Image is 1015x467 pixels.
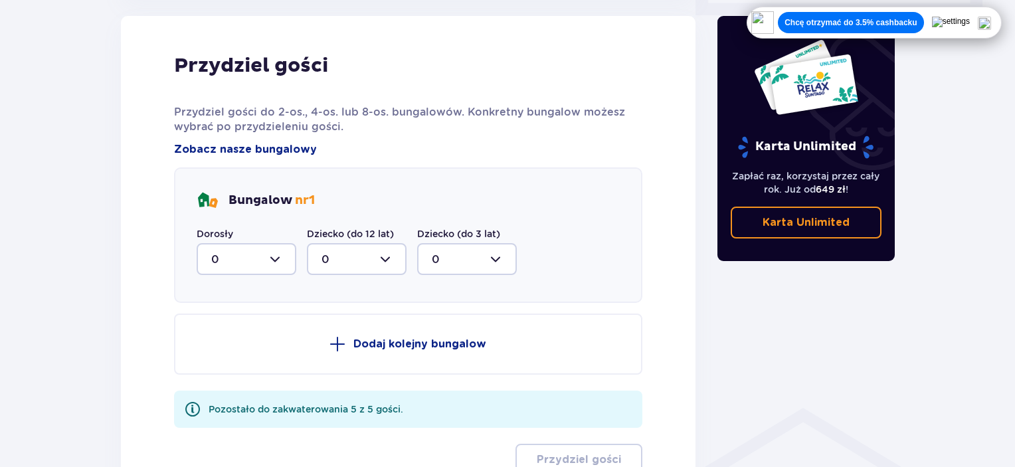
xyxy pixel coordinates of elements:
p: Przydziel gości [174,53,328,78]
p: Przydziel gości do 2-os., 4-os. lub 8-os. bungalowów. Konkretny bungalow możesz wybrać po przydzi... [174,105,642,134]
p: Zapłać raz, korzystaj przez cały rok. Już od ! [731,169,882,196]
button: Dodaj kolejny bungalow [174,314,642,375]
label: Dziecko (do 3 lat) [417,227,500,240]
div: Pozostało do zakwaterowania 5 z 5 gości. [209,403,403,416]
a: Karta Unlimited [731,207,882,238]
span: nr 1 [295,193,315,208]
img: bungalows Icon [197,190,218,211]
p: Karta Unlimited [737,136,875,159]
p: Bungalow [229,193,315,209]
p: Dodaj kolejny bungalow [353,337,486,351]
label: Dziecko (do 12 lat) [307,227,394,240]
p: Karta Unlimited [763,215,850,230]
label: Dorosły [197,227,233,240]
p: Przydziel gości [537,452,621,467]
a: Zobacz nasze bungalowy [174,142,317,157]
span: 649 zł [816,184,846,195]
